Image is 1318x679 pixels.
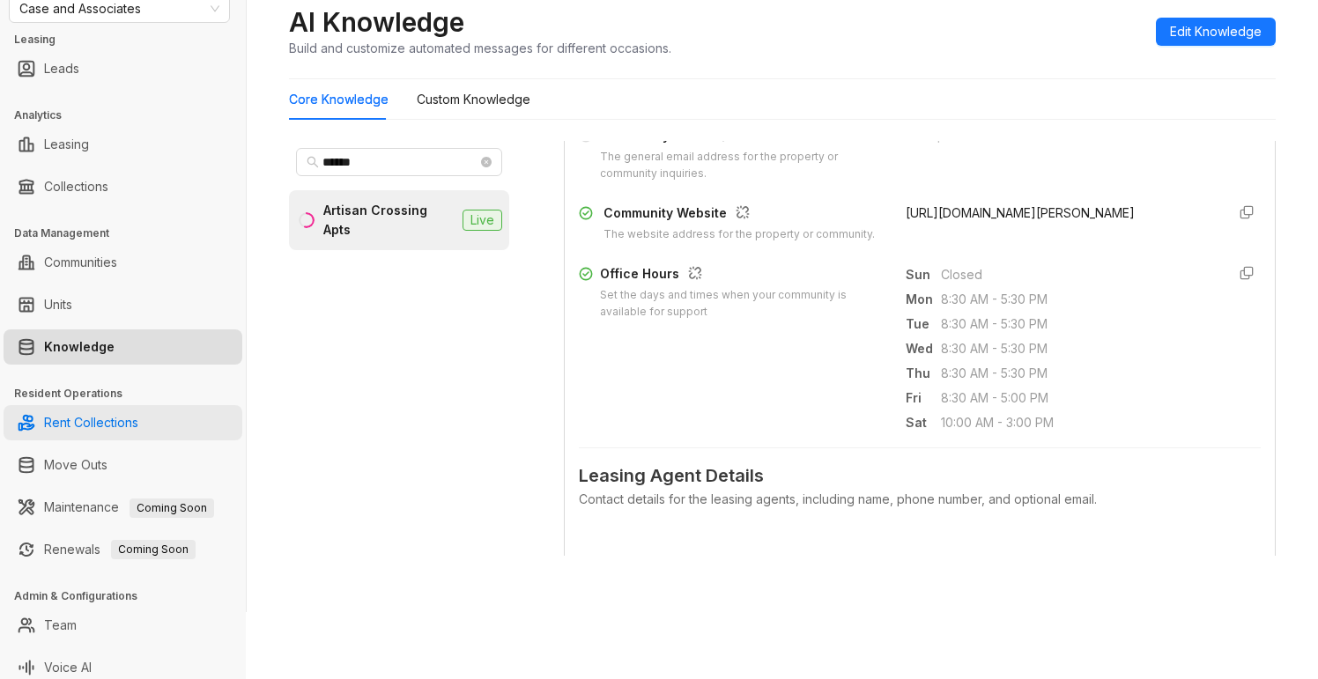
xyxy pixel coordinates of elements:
[417,90,530,109] div: Custom Knowledge
[906,388,941,408] span: Fri
[289,5,464,39] h2: AI Knowledge
[579,462,1261,490] span: Leasing Agent Details
[906,413,941,432] span: Sat
[941,339,1211,358] span: 8:30 AM - 5:30 PM
[4,245,242,280] li: Communities
[600,149,884,182] div: The general email address for the property or community inquiries.
[14,32,246,48] h3: Leasing
[307,156,319,168] span: search
[4,127,242,162] li: Leasing
[941,413,1211,432] span: 10:00 AM - 3:00 PM
[906,339,941,358] span: Wed
[4,532,242,567] li: Renewals
[481,157,492,167] span: close-circle
[44,405,138,440] a: Rent Collections
[906,290,941,309] span: Mon
[941,388,1211,408] span: 8:30 AM - 5:00 PM
[14,588,246,604] h3: Admin & Configurations
[44,245,117,280] a: Communities
[906,205,1135,220] span: [URL][DOMAIN_NAME][PERSON_NAME]
[4,490,242,525] li: Maintenance
[44,169,108,204] a: Collections
[4,608,242,643] li: Team
[941,265,1211,284] span: Closed
[463,210,502,231] span: Live
[4,447,242,483] li: Move Outs
[600,264,885,287] div: Office Hours
[14,107,246,123] h3: Analytics
[44,127,89,162] a: Leasing
[44,608,77,643] a: Team
[44,532,196,567] a: RenewalsComing Soon
[1156,18,1276,46] button: Edit Knowledge
[130,498,214,518] span: Coming Soon
[14,225,246,241] h3: Data Management
[906,314,941,334] span: Tue
[4,329,242,365] li: Knowledge
[44,287,72,322] a: Units
[906,265,941,284] span: Sun
[4,405,242,440] li: Rent Collections
[4,169,242,204] li: Collections
[323,201,455,240] div: Artisan Crossing Apts
[4,51,242,86] li: Leads
[44,51,79,86] a: Leads
[44,329,115,365] a: Knowledge
[941,314,1211,334] span: 8:30 AM - 5:30 PM
[44,447,107,483] a: Move Outs
[906,364,941,383] span: Thu
[1170,22,1262,41] span: Edit Knowledge
[111,540,196,559] span: Coming Soon
[289,90,389,109] div: Core Knowledge
[600,287,885,321] div: Set the days and times when your community is available for support
[603,203,875,226] div: Community Website
[579,490,1261,509] div: Contact details for the leasing agents, including name, phone number, and optional email.
[4,287,242,322] li: Units
[603,226,875,243] div: The website address for the property or community.
[289,39,671,57] div: Build and customize automated messages for different occasions.
[941,290,1211,309] span: 8:30 AM - 5:30 PM
[14,386,246,402] h3: Resident Operations
[941,364,1211,383] span: 8:30 AM - 5:30 PM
